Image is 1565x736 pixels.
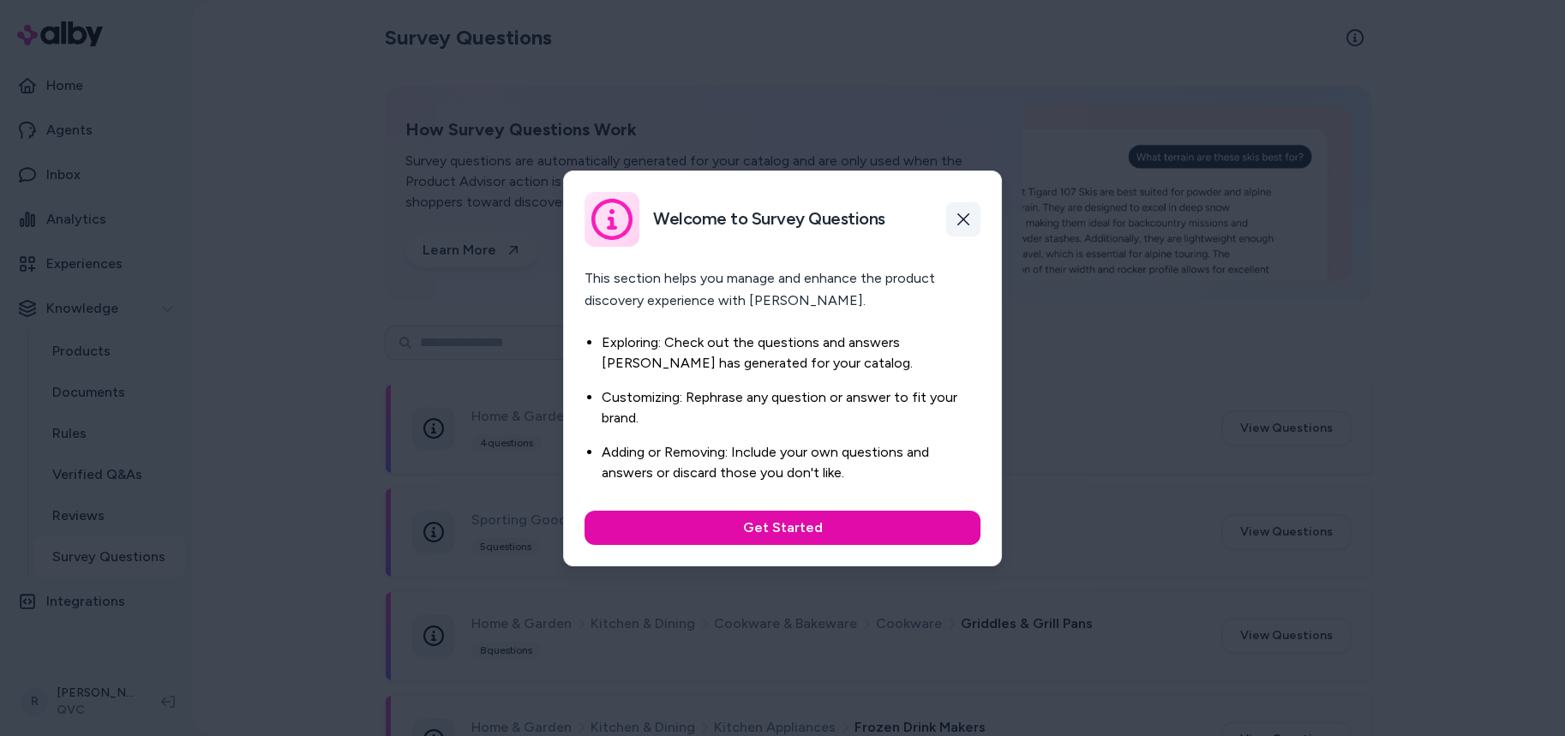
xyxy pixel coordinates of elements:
[653,208,885,230] h2: Welcome to Survey Questions
[585,267,980,312] p: This section helps you manage and enhance the product discovery experience with [PERSON_NAME].
[585,511,980,545] button: Get Started
[602,387,980,428] li: Customizing: Rephrase any question or answer to fit your brand.
[602,442,980,483] li: Adding or Removing: Include your own questions and answers or discard those you don't like.
[602,332,980,374] li: Exploring: Check out the questions and answers [PERSON_NAME] has generated for your catalog.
